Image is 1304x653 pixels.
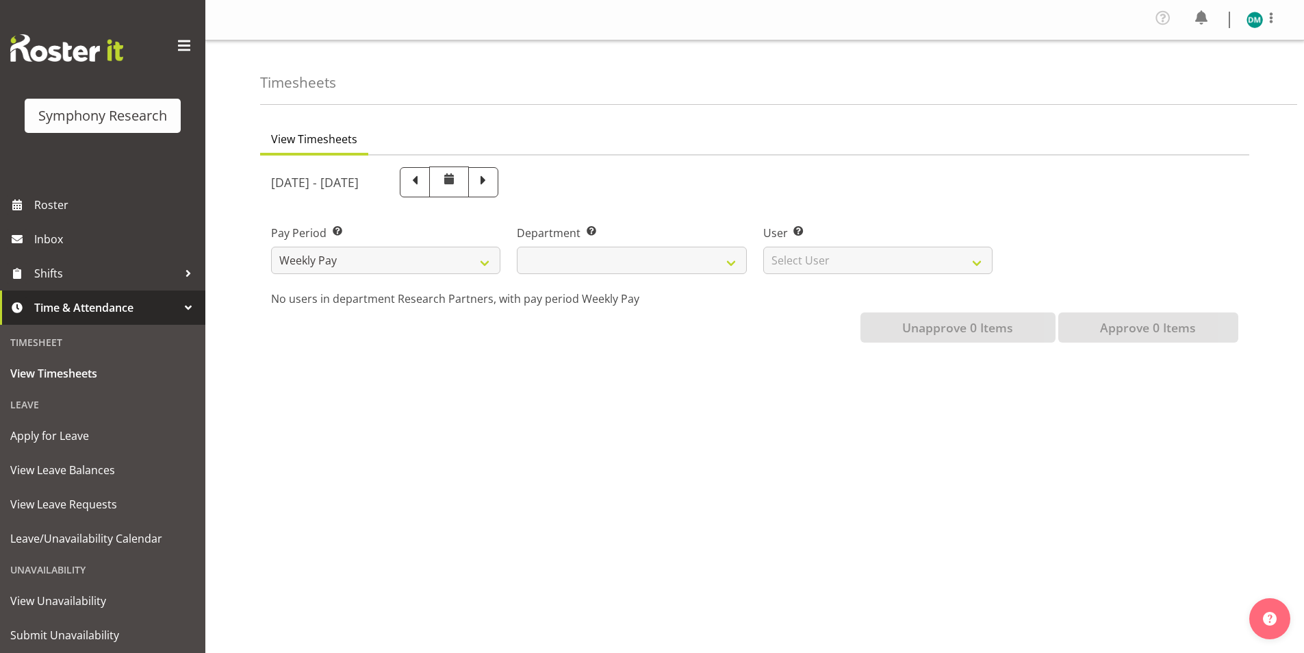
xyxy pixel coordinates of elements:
label: Department [517,225,746,241]
label: Pay Period [271,225,500,241]
img: Rosterit website logo [10,34,123,62]
div: Timesheet [3,328,202,356]
span: View Timesheets [10,363,195,384]
h4: Timesheets [260,75,336,90]
span: Shifts [34,263,178,284]
button: Approve 0 Items [1058,312,1238,343]
div: Leave [3,391,202,419]
h5: [DATE] - [DATE] [271,175,359,190]
span: Apply for Leave [10,426,195,446]
span: Approve 0 Items [1100,319,1196,336]
a: View Unavailability [3,584,202,618]
a: Leave/Unavailability Calendar [3,521,202,556]
span: Time & Attendance [34,297,178,318]
img: denis-morsin11871.jpg [1247,12,1263,28]
span: Roster [34,195,199,215]
a: Submit Unavailability [3,618,202,652]
span: View Timesheets [271,131,357,147]
span: View Leave Balances [10,460,195,480]
label: User [763,225,993,241]
a: View Leave Requests [3,487,202,521]
div: Unavailability [3,556,202,584]
button: Unapprove 0 Items [860,312,1056,343]
span: Leave/Unavailability Calendar [10,528,195,549]
span: View Leave Requests [10,494,195,515]
span: Inbox [34,229,199,249]
a: View Timesheets [3,356,202,391]
span: Submit Unavailability [10,625,195,645]
a: Apply for Leave [3,419,202,453]
img: help-xxl-2.png [1263,612,1277,626]
a: View Leave Balances [3,453,202,487]
p: No users in department Research Partners, with pay period Weekly Pay [271,291,1238,307]
div: Symphony Research [38,106,167,126]
span: View Unavailability [10,591,195,611]
span: Unapprove 0 Items [902,319,1013,336]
